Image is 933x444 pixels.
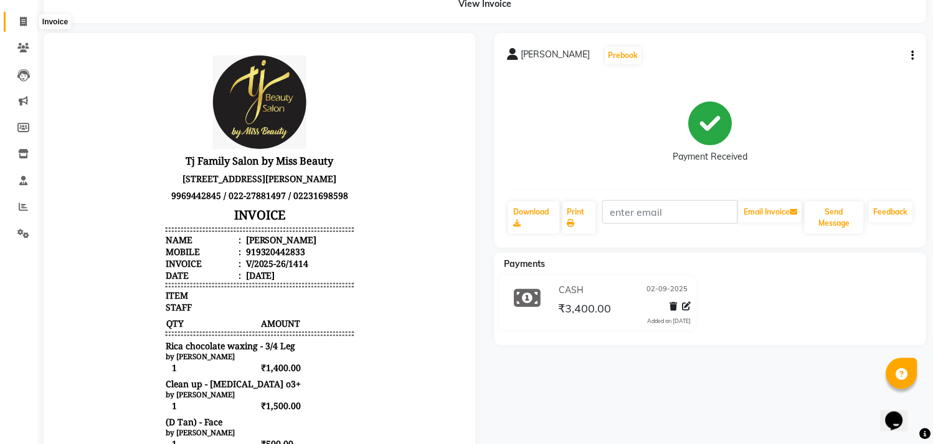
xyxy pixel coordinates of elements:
div: Date [110,224,185,236]
span: 1 [110,392,203,405]
span: Payments [504,258,546,269]
span: QTY [110,271,203,284]
span: : [182,188,185,200]
span: 02-09-2025 [647,284,688,297]
h3: Tj Family Salon by Miss Beauty [110,106,298,125]
a: Download [508,201,560,234]
span: STAFF [110,256,136,268]
span: : [182,212,185,224]
p: 9969442845 / 022-27881497 / 02231698598 [110,142,298,158]
div: V/2025-26/1414 [187,212,253,224]
span: [PERSON_NAME] [521,48,590,65]
span: : [182,224,185,236]
div: 919320442833 [187,200,250,212]
iframe: chat widget [881,394,921,432]
span: Clean up - [MEDICAL_DATA] o3+ [110,332,245,344]
div: ₹3,400.00 [252,410,298,422]
span: ITEM [110,244,132,256]
span: : [182,200,185,212]
div: Mobile [110,200,185,212]
button: Send Message [805,201,864,234]
span: ₹500.00 [204,392,298,405]
div: Payment Received [673,151,748,164]
small: by [PERSON_NAME] [110,382,179,392]
span: 1 [110,316,203,329]
button: Email Invoice [739,201,802,223]
span: ₹1,500.00 [204,354,298,367]
span: ₹3,400.00 [559,301,612,319]
p: [STREET_ADDRESS][PERSON_NAME] [110,125,298,142]
small: by [PERSON_NAME] [110,344,179,354]
button: Prebook [605,47,642,64]
small: by [PERSON_NAME] [110,306,179,316]
div: Name [110,188,185,200]
img: file_1648468063458.jpeg [157,10,250,104]
div: NET [110,410,128,422]
div: GRAND TOTAL [110,422,172,433]
a: Print [562,201,596,234]
div: ₹3,400.00 [252,422,298,433]
span: AMOUNT [204,271,298,284]
span: 1 [110,354,203,367]
div: [DATE] [187,224,219,236]
span: (D Tan) - Face [110,370,166,382]
span: ₹1,400.00 [204,316,298,329]
a: Feedback [869,201,913,223]
div: [PERSON_NAME] [187,188,261,200]
input: enter email [602,200,739,224]
div: Added on [DATE] [648,317,691,326]
span: Rica chocolate waxing - 3/4 Leg [110,294,239,306]
div: Invoice [39,14,71,29]
div: Invoice [110,212,185,224]
span: CASH [559,284,584,297]
h3: INVOICE [110,158,298,180]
